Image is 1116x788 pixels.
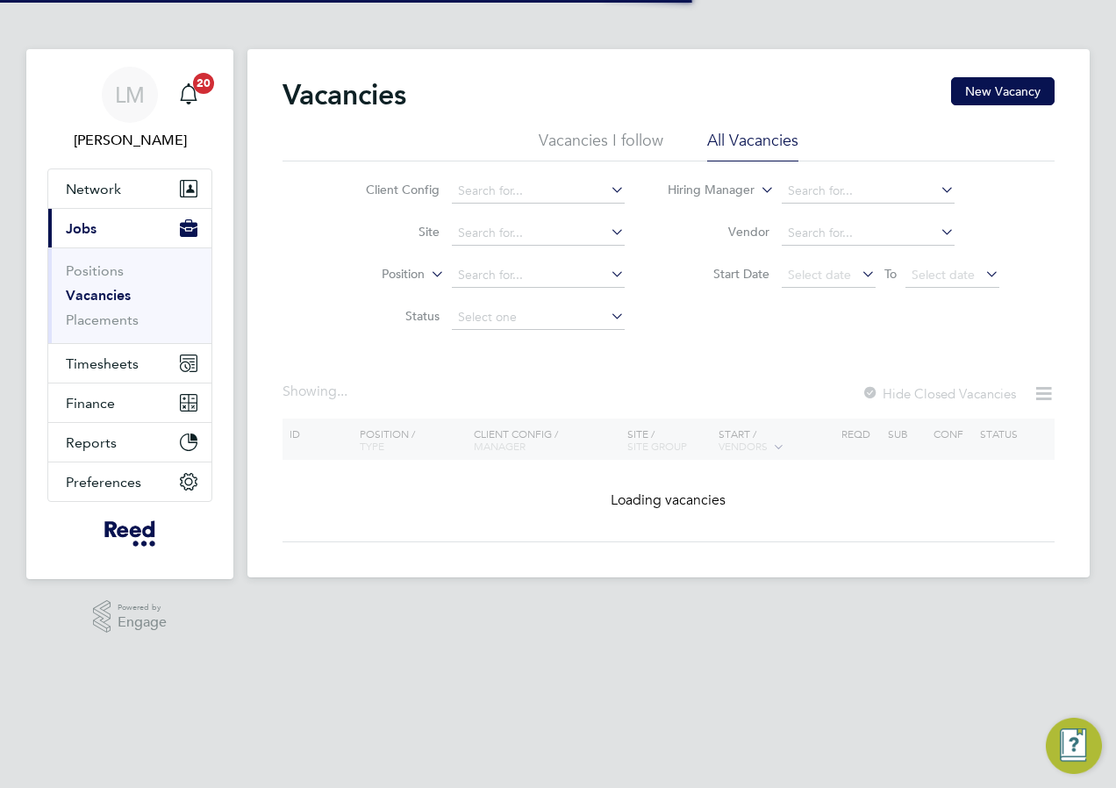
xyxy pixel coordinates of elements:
[283,77,406,112] h2: Vacancies
[912,267,975,283] span: Select date
[951,77,1055,105] button: New Vacancy
[788,267,851,283] span: Select date
[48,209,211,247] button: Jobs
[782,221,955,246] input: Search for...
[66,474,141,491] span: Preferences
[1046,718,1102,774] button: Engage Resource Center
[48,169,211,208] button: Network
[193,73,214,94] span: 20
[171,67,206,123] a: 20
[47,130,212,151] span: Laura Millward
[452,263,625,288] input: Search for...
[654,182,755,199] label: Hiring Manager
[115,83,145,106] span: LM
[48,247,211,343] div: Jobs
[48,423,211,462] button: Reports
[104,519,154,548] img: freesy-logo-retina.png
[337,383,347,400] span: ...
[48,383,211,422] button: Finance
[48,344,211,383] button: Timesheets
[452,179,625,204] input: Search for...
[862,385,1016,402] label: Hide Closed Vacancies
[669,266,769,282] label: Start Date
[26,49,233,579] nav: Main navigation
[66,434,117,451] span: Reports
[539,130,663,161] li: Vacancies I follow
[66,262,124,279] a: Positions
[879,262,902,285] span: To
[452,221,625,246] input: Search for...
[782,179,955,204] input: Search for...
[47,67,212,151] a: LM[PERSON_NAME]
[324,266,425,283] label: Position
[339,308,440,324] label: Status
[283,383,351,401] div: Showing
[118,600,167,615] span: Powered by
[47,519,212,548] a: Go to home page
[66,220,97,237] span: Jobs
[669,224,769,240] label: Vendor
[66,181,121,197] span: Network
[707,130,798,161] li: All Vacancies
[66,355,139,372] span: Timesheets
[339,182,440,197] label: Client Config
[66,287,131,304] a: Vacancies
[452,305,625,330] input: Select one
[93,600,168,634] a: Powered byEngage
[339,224,440,240] label: Site
[66,312,139,328] a: Placements
[118,615,167,630] span: Engage
[48,462,211,501] button: Preferences
[66,395,115,412] span: Finance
